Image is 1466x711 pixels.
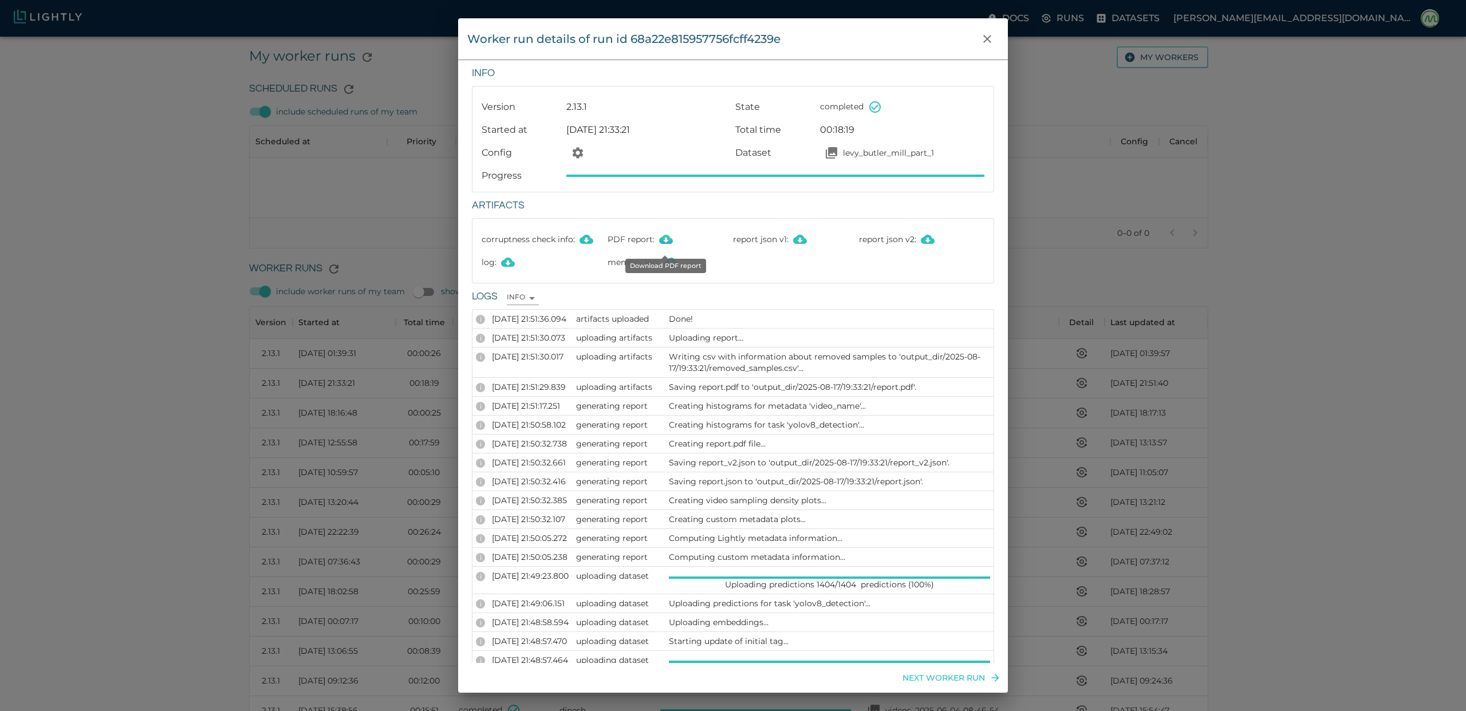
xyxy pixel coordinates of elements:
[492,332,569,343] p: [DATE] 21:51:30.073
[669,457,990,468] p: Saving report_v2.json to 'output_dir/2025-08-17/19:33:21/report_v2.json'.
[576,381,662,393] p: uploading artifacts
[576,457,662,468] p: generating report
[472,65,994,82] h6: Info
[492,654,569,666] p: [DATE] 21:48:57.464
[492,495,569,506] p: [DATE] 21:50:32.385
[482,146,562,160] p: Config
[492,551,569,563] p: [DATE] 21:50:05.238
[496,251,519,274] button: Download log
[476,572,485,581] div: INFO
[608,228,734,251] p: PDF report :
[820,101,864,112] span: completed
[492,570,569,582] p: [DATE] 21:49:23.800
[467,30,781,48] div: Worker run details of run id 68a22e815957756fcff4239e
[476,656,485,665] div: INFO
[476,477,485,487] div: INFO
[492,457,569,468] p: [DATE] 21:50:32.661
[625,259,706,273] div: Download PDF report
[476,440,485,449] div: INFO
[669,495,990,506] p: Creating video sampling density plots...
[864,96,886,118] button: State set to COMPLETED
[566,124,630,135] span: [DATE] 21:33:21
[476,599,485,609] div: INFO
[789,228,811,251] button: Download report json v1
[492,381,569,393] p: [DATE] 21:51:29.839
[576,476,662,487] p: generating report
[576,513,662,525] p: generating report
[482,123,562,137] p: Started at
[669,332,990,343] p: Uploading report...
[576,400,662,412] p: generating report
[575,228,598,251] button: Download corruptness check info
[576,438,662,449] p: generating report
[733,228,859,251] p: report json v1 :
[669,381,990,393] p: Saving report.pdf to 'output_dir/2025-08-17/19:33:21/report.pdf'.
[669,351,990,374] p: Writing csv with information about removed samples to 'output_dir/2025-08-17/19:33:21/removed_sam...
[735,123,815,137] p: Total time
[492,635,569,647] p: [DATE] 21:48:57.470
[669,532,990,544] p: Computing Lightly metadata information...
[576,313,662,325] p: artifacts uploaded
[669,513,990,525] p: Creating custom metadata plots...
[476,421,485,430] div: INFO
[576,351,662,362] p: uploading artifacts
[476,334,485,343] div: INFO
[576,570,662,582] p: uploading dataset
[492,438,569,449] p: [DATE] 21:50:32.738
[576,551,662,563] p: generating report
[492,400,569,412] p: [DATE] 21:51:17.251
[482,228,608,251] p: corruptness check info :
[507,291,539,305] div: INFO
[472,288,498,306] h6: Logs
[576,332,662,343] p: uploading artifacts
[669,617,990,628] p: Uploading embeddings...
[492,419,569,430] p: [DATE] 21:50:58.102
[576,654,662,666] p: uploading dataset
[476,618,485,627] div: INFO
[725,579,934,590] p: Uploading predictions 1404/1404 predictions (100%)
[655,228,677,251] button: Download PDF report
[576,532,662,544] p: generating report
[820,124,854,135] time: 00:18:19
[669,598,990,609] p: Uploading predictions for task 'yolov8_detection'...
[476,459,485,468] div: INFO
[482,100,562,114] p: Version
[669,551,990,563] p: Computing custom metadata information...
[492,598,569,609] p: [DATE] 21:49:06.151
[492,351,569,362] p: [DATE] 21:51:30.017
[476,496,485,505] div: INFO
[492,532,569,544] p: [DATE] 21:50:05.272
[820,141,984,164] a: Open your dataset levy_butler_mill_part_1levy_butler_mill_part_1
[492,313,569,325] p: [DATE] 21:51:36.094
[669,313,990,325] p: Done!
[476,637,485,646] div: INFO
[669,400,990,412] p: Creating histograms for metadata 'video_name'...
[916,228,939,251] button: Download report json v2
[669,476,990,487] p: Saving report.json to 'output_dir/2025-08-17/19:33:21/report.json'.
[476,553,485,562] div: INFO
[669,419,990,430] p: Creating histograms for task 'yolov8_detection'...
[476,383,485,392] div: INFO
[492,476,569,487] p: [DATE] 21:50:32.416
[576,598,662,609] p: uploading dataset
[843,147,934,159] p: levy_butler_mill_part_1
[482,169,562,183] p: Progress
[576,419,662,430] p: generating report
[735,146,815,160] p: Dataset
[735,100,815,114] p: State
[476,402,485,411] div: INFO
[576,617,662,628] p: uploading dataset
[820,141,843,164] button: Open your dataset levy_butler_mill_part_1
[898,667,1003,689] button: Next worker run
[476,534,485,543] div: INFO
[492,617,569,628] p: [DATE] 21:48:58.594
[492,513,569,525] p: [DATE] 21:50:32.107
[472,197,994,215] h6: Artifacts
[859,228,985,251] p: report json v2 :
[608,251,734,274] p: memory log :
[976,27,999,50] button: close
